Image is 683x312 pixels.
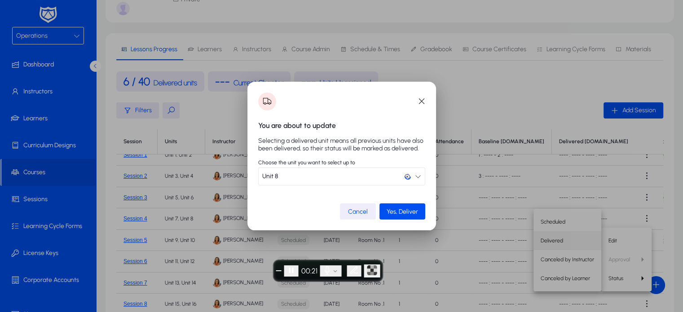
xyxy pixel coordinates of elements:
span: Yes, Deliver [387,208,418,215]
button: Cancel [340,203,376,220]
button: Yes, Deliver [379,203,425,220]
span: You are about to update [258,121,336,130]
p: Selecting a delivered unit means all previous units have also been delivered, so their status wil... [258,137,425,152]
label: Choose the unit you want to select up to [258,159,425,166]
span: Unit 8 [262,167,278,185]
span: Cancel [348,208,368,215]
